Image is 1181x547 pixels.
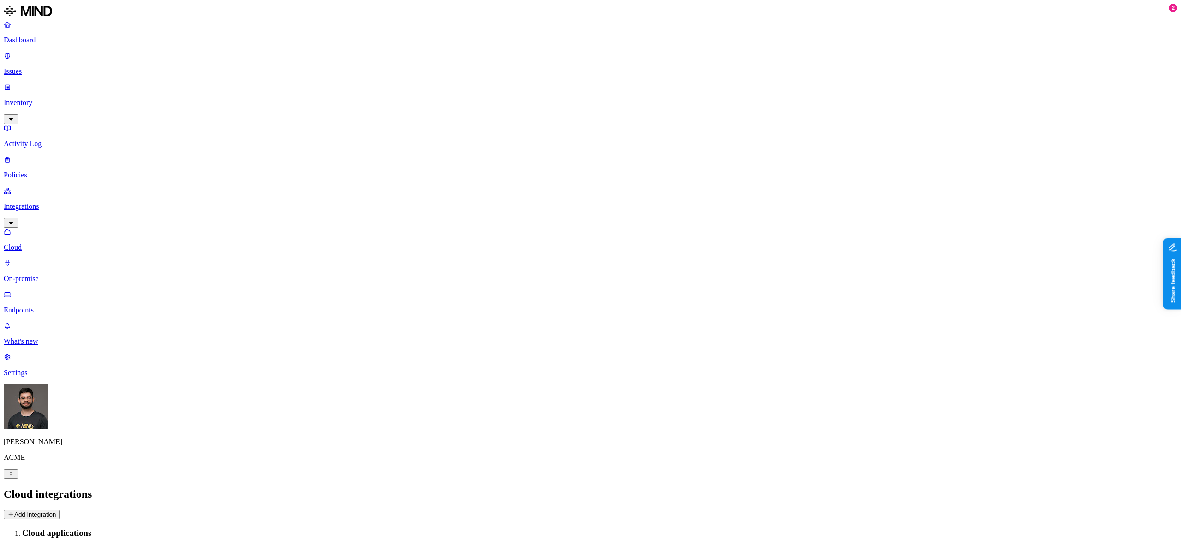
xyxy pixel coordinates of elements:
a: Inventory [4,83,1177,123]
a: MIND [4,4,1177,20]
a: Integrations [4,187,1177,226]
div: 2 [1169,4,1177,12]
img: MIND [4,4,52,18]
a: Endpoints [4,290,1177,314]
a: Activity Log [4,124,1177,148]
a: On-premise [4,259,1177,283]
p: On-premise [4,275,1177,283]
img: Guy Gofman [4,384,48,429]
p: Cloud [4,243,1177,252]
p: Dashboard [4,36,1177,44]
p: Issues [4,67,1177,76]
h3: Cloud applications [22,528,1177,538]
p: Inventory [4,99,1177,107]
a: Cloud [4,228,1177,252]
p: Policies [4,171,1177,179]
p: What's new [4,337,1177,346]
h2: Cloud integrations [4,488,1177,500]
a: Settings [4,353,1177,377]
p: Settings [4,369,1177,377]
a: Issues [4,52,1177,76]
p: Activity Log [4,140,1177,148]
a: Dashboard [4,20,1177,44]
p: Endpoints [4,306,1177,314]
a: What's new [4,322,1177,346]
p: Integrations [4,202,1177,211]
a: Policies [4,155,1177,179]
button: Add Integration [4,510,60,519]
p: ACME [4,453,1177,462]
